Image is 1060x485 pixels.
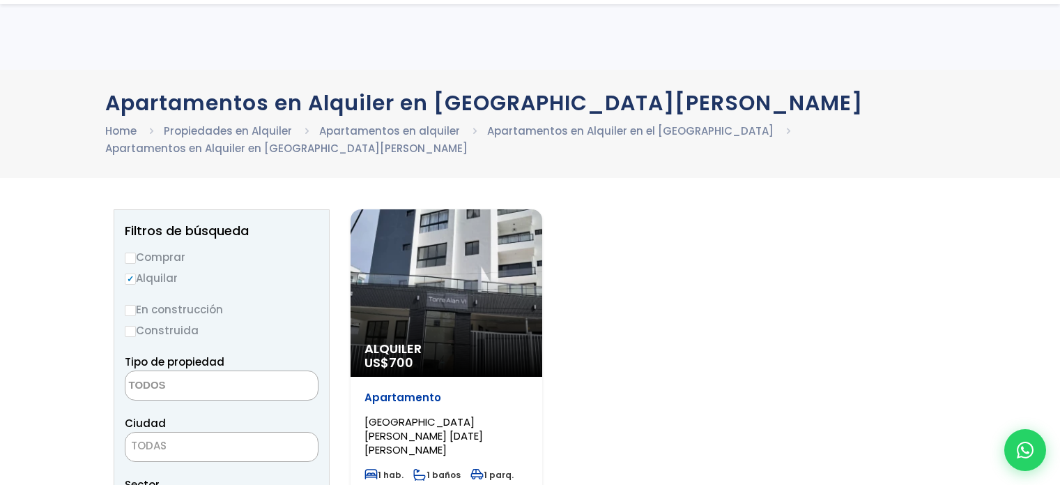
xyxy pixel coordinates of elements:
[125,326,136,337] input: Construida
[125,305,136,316] input: En construcción
[125,436,318,456] span: TODAS
[487,124,774,138] a: Apartamentos en Alquiler en el [GEOGRAPHIC_DATA]
[125,355,224,369] span: Tipo de propiedad
[125,248,318,266] label: Comprar
[319,124,460,138] a: Apartamentos en alquiler
[125,253,136,264] input: Comprar
[164,124,292,138] a: Propiedades en Alquiler
[125,269,318,287] label: Alquilar
[105,140,468,157] li: Apartamentos en Alquiler en [GEOGRAPHIC_DATA][PERSON_NAME]
[125,301,318,318] label: En construcción
[364,342,528,356] span: Alquiler
[125,416,166,431] span: Ciudad
[364,415,483,457] span: [GEOGRAPHIC_DATA][PERSON_NAME] [DATE][PERSON_NAME]
[125,322,318,339] label: Construida
[389,354,413,371] span: 700
[470,469,514,481] span: 1 parq.
[364,354,413,371] span: US$
[364,391,528,405] p: Apartamento
[364,469,404,481] span: 1 hab.
[105,91,955,115] h1: Apartamentos en Alquiler en [GEOGRAPHIC_DATA][PERSON_NAME]
[413,469,461,481] span: 1 baños
[125,224,318,238] h2: Filtros de búsqueda
[125,432,318,462] span: TODAS
[131,438,167,453] span: TODAS
[125,274,136,285] input: Alquilar
[105,124,137,138] a: Home
[125,371,261,401] textarea: Search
